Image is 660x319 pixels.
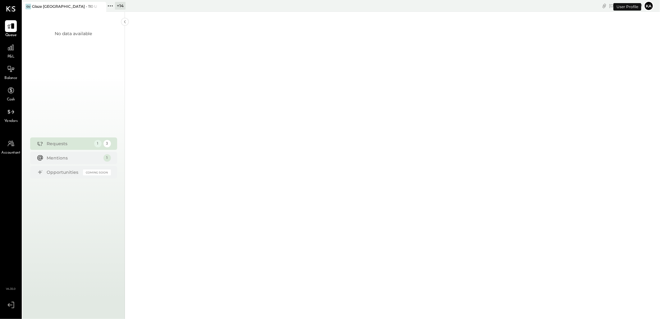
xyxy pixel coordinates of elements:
a: Balance [0,63,21,81]
span: Queue [5,33,17,38]
div: No data available [55,30,92,37]
a: P&L [0,42,21,60]
a: Cash [0,85,21,103]
div: Requests [47,141,91,147]
a: Queue [0,20,21,38]
div: [DATE] [609,3,642,9]
div: Coming Soon [83,169,111,175]
div: GU [25,4,31,9]
div: Opportunities [47,169,80,175]
div: + 14 [115,2,126,10]
div: 1 [103,154,111,162]
div: Mentions [47,155,100,161]
div: User Profile [613,3,641,11]
a: Vendors [0,106,21,124]
span: Cash [7,97,15,103]
span: P&L [7,54,15,60]
span: Accountant [2,150,21,156]
span: Balance [4,76,17,81]
button: Ka [644,1,654,11]
div: 3 [103,140,111,147]
div: Glaze [GEOGRAPHIC_DATA] - 110 Uni [32,4,97,9]
div: 1 [94,140,102,147]
div: copy link [601,2,607,9]
a: Accountant [0,138,21,156]
span: Vendors [4,118,18,124]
